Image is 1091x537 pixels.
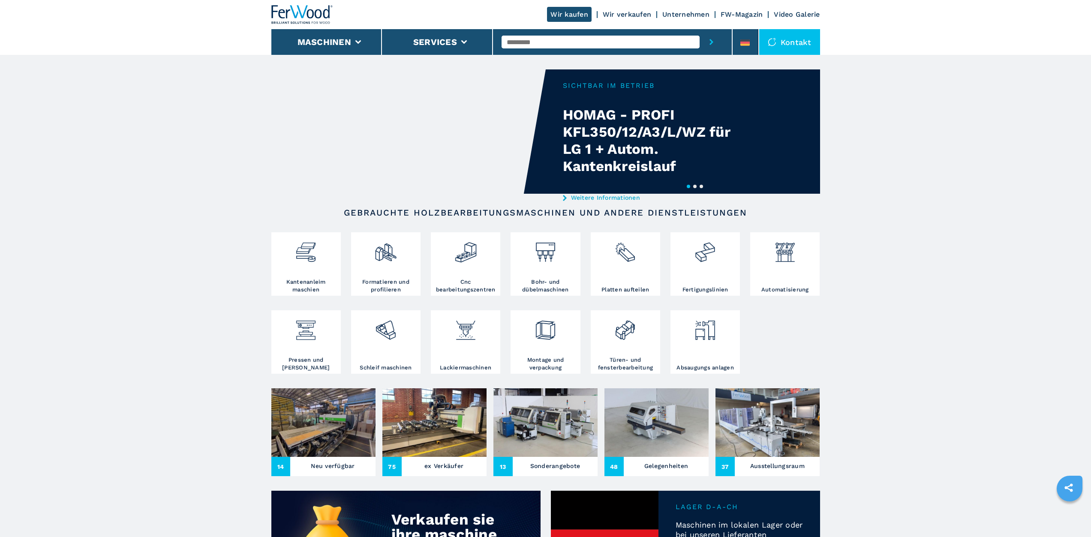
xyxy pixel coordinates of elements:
span: 37 [715,457,735,476]
h3: Schleif maschinen [360,364,412,372]
h3: Gelegenheiten [644,460,688,472]
h3: Pressen und [PERSON_NAME] [274,356,339,372]
img: sezionatrici_2.png [614,234,637,264]
a: Schleif maschinen [351,310,421,374]
h3: Bohr- und dübelmaschinen [513,278,578,294]
img: ex Verkäufer [382,388,487,457]
h3: Fertigungslinien [682,286,728,294]
div: Kontakt [759,29,820,55]
h2: Gebrauchte Holzbearbeitungsmaschinen und andere Dienstleistungen [299,207,793,218]
a: Neu verfügbar 14Neu verfügbar [271,388,376,476]
img: Gelegenheiten [604,388,709,457]
button: Maschinen [298,37,351,47]
img: centro_di_lavoro_cnc_2.png [454,234,477,264]
span: 14 [271,457,291,476]
a: ex Verkäufer 75ex Verkäufer [382,388,487,476]
h3: Türen- und fensterbearbeitung [593,356,658,372]
a: Gelegenheiten48Gelegenheiten [604,388,709,476]
a: Türen- und fensterbearbeitung [591,310,660,374]
img: lavorazione_porte_finestre_2.png [614,312,637,342]
h3: Neu verfügbar [311,460,355,472]
img: verniciatura_1.png [454,312,477,342]
img: Ausstellungsraum [715,388,820,457]
img: montaggio_imballaggio_2.png [534,312,557,342]
a: Video Galerie [774,10,820,18]
video: Your browser does not support the video tag. [271,69,546,194]
span: 75 [382,457,402,476]
a: Automatisierung [750,232,820,296]
a: Montage und verpackung [511,310,580,374]
img: Sonderangebote [493,388,598,457]
a: Fertigungslinien [670,232,740,296]
img: pressa-strettoia.png [295,312,317,342]
h3: Automatisierung [761,286,809,294]
a: Pressen und [PERSON_NAME] [271,310,341,374]
a: Wir verkaufen [603,10,651,18]
a: Platten aufteilen [591,232,660,296]
a: Absaugungs anlagen [670,310,740,374]
h3: ex Verkäufer [424,460,463,472]
h3: Sonderangebote [530,460,580,472]
img: automazione.png [774,234,796,264]
img: squadratrici_2.png [374,234,397,264]
a: Ausstellungsraum37Ausstellungsraum [715,388,820,476]
img: bordatrici_1.png [295,234,317,264]
h3: Platten aufteilen [601,286,649,294]
a: Weitere Informationen [563,194,731,201]
button: 1 [687,185,690,188]
h3: Formatieren und profilieren [353,278,418,294]
a: FW-Magazin [721,10,763,18]
span: 13 [493,457,513,476]
a: Unternehmen [662,10,709,18]
a: Lackiermaschinen [431,310,500,374]
a: Wir kaufen [547,7,592,22]
a: Formatieren und profilieren [351,232,421,296]
h3: Lackiermaschinen [440,364,491,372]
a: Kantenanleim maschien [271,232,341,296]
img: linee_di_produzione_2.png [694,234,716,264]
h3: Ausstellungsraum [750,460,805,472]
img: foratrici_inseritrici_2.png [534,234,557,264]
button: Services [413,37,457,47]
button: 2 [693,185,697,188]
a: Sonderangebote 13Sonderangebote [493,388,598,476]
span: 48 [604,457,624,476]
h3: Cnc bearbeitungszentren [433,278,498,294]
img: Kontakt [768,38,776,46]
h3: Montage und verpackung [513,356,578,372]
a: sharethis [1058,477,1079,498]
img: Neu verfügbar [271,388,376,457]
button: submit-button [700,29,723,55]
img: levigatrici_2.png [374,312,397,342]
iframe: Chat [1055,498,1085,531]
img: Ferwood [271,5,333,24]
a: Bohr- und dübelmaschinen [511,232,580,296]
a: Cnc bearbeitungszentren [431,232,500,296]
button: 3 [700,185,703,188]
h3: Absaugungs anlagen [676,364,734,372]
img: aspirazione_1.png [694,312,716,342]
h3: Kantenanleim maschien [274,278,339,294]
